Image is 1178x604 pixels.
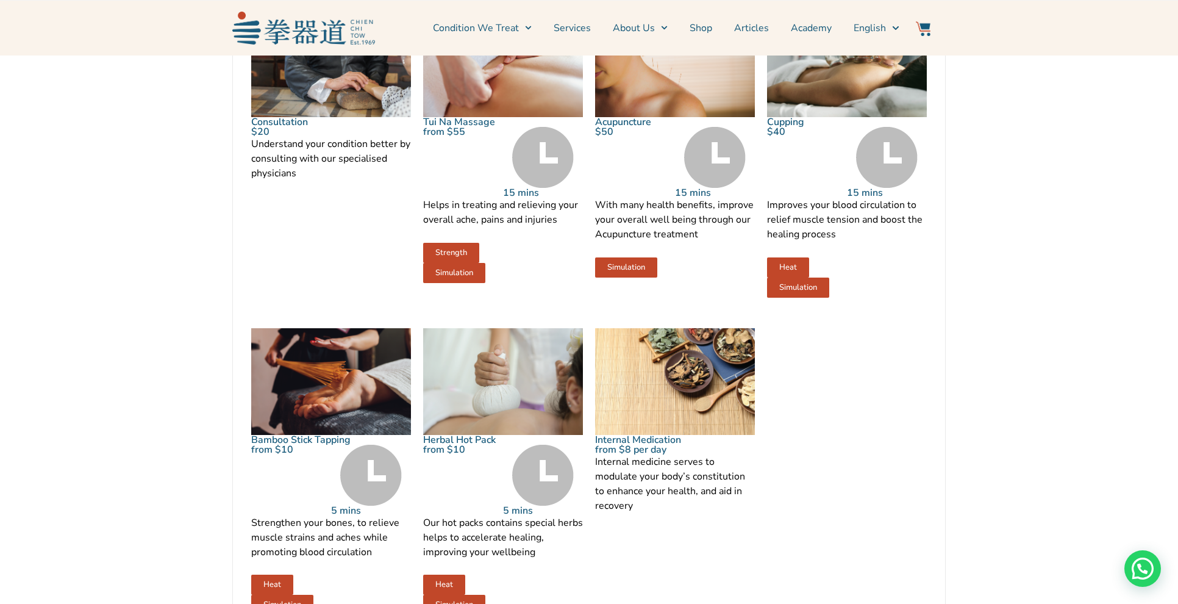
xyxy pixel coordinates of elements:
img: Website Icon-03 [916,21,930,36]
a: Heat [251,575,293,595]
span: English [854,21,886,35]
img: Time Grey [512,445,574,506]
a: Herbal Hot Pack [423,433,496,447]
a: Simulation [767,278,829,298]
p: 15 mins [675,188,755,198]
a: About Us [613,13,668,43]
p: Improves your blood circulation to relief muscle tension and boost the healing process [767,198,927,242]
a: Heat [767,257,809,278]
div: Need help? WhatsApp contact [1124,550,1161,587]
p: Internal medicine serves to modulate your body’s constitution to enhance your health, and aid in ... [595,455,755,513]
p: 15 mins [847,188,927,198]
a: Consultation [251,115,308,129]
a: Strength [423,243,479,263]
img: Time Grey [340,445,402,506]
p: Our hot packs contains special herbs helps to accelerate healing, improving your wellbeing [423,516,583,559]
p: $20 [251,127,411,137]
a: Articles [734,13,769,43]
span: Heat [263,581,281,589]
span: Strength [435,249,467,257]
a: Internal Medication [595,433,681,447]
p: $40 [767,127,847,137]
p: 15 mins [503,188,583,198]
a: Condition We Treat [433,13,532,43]
a: Heat [423,575,465,595]
p: from $10 [423,445,503,455]
img: Time Grey [684,127,746,188]
nav: Menu [381,13,899,43]
a: Tui Na Massage [423,115,495,129]
p: $50 [595,127,675,137]
span: Simulation [435,269,473,277]
a: Switch to English [854,13,899,43]
a: Shop [690,13,712,43]
a: Simulation [423,263,485,283]
span: Heat [435,581,453,589]
p: 5 mins [503,506,583,516]
span: Simulation [607,264,645,271]
a: Services [554,13,591,43]
p: With many health benefits, improve your overall well being through our Acupuncture treatment [595,198,755,242]
p: Helps in treating and relieving your overall ache, pains and injuries [423,198,583,227]
p: from $10 [251,445,331,455]
span: Heat [779,264,797,271]
p: from $55 [423,127,503,137]
a: Academy [791,13,832,43]
p: 5 mins [331,506,411,516]
span: Simulation [779,284,817,292]
img: Time Grey [512,127,574,188]
p: Strengthen your bones, to relieve muscle strains and aches while promoting blood circulation [251,516,411,559]
a: Bamboo Stick Tapping [251,433,351,447]
p: from $8 per day [595,445,675,455]
a: Simulation [595,257,657,278]
p: Understand your condition better by consulting with our specialised physicians [251,137,411,181]
img: Time Grey [856,127,918,188]
a: Cupping [767,115,804,129]
a: Acupuncture [595,115,651,129]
